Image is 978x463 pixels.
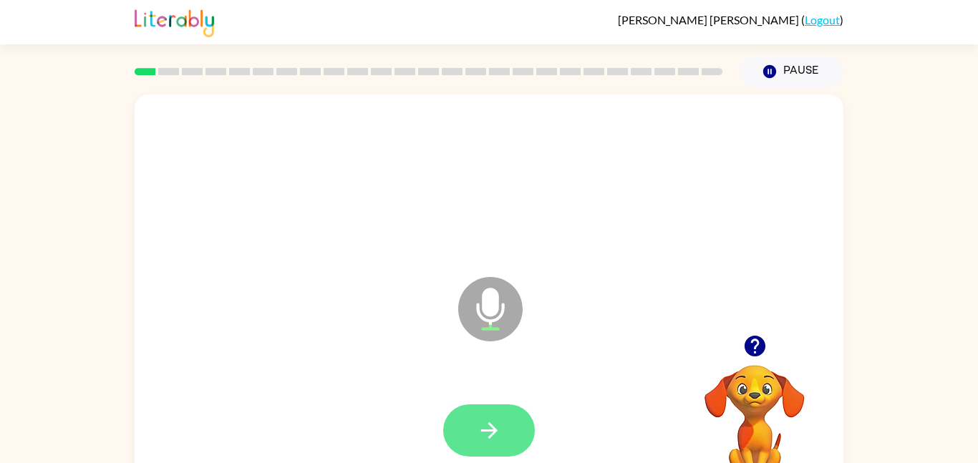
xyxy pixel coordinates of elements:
div: ( ) [618,13,843,26]
a: Logout [805,13,840,26]
span: [PERSON_NAME] [PERSON_NAME] [618,13,801,26]
button: Pause [740,55,843,88]
img: Literably [135,6,214,37]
